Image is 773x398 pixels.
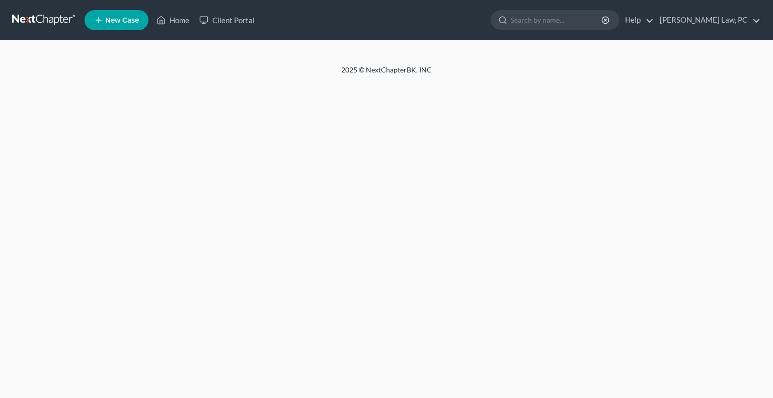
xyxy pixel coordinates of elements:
[100,65,673,83] div: 2025 © NextChapterBK, INC
[105,17,139,24] span: New Case
[511,11,603,29] input: Search by name...
[620,11,654,29] a: Help
[194,11,260,29] a: Client Portal
[151,11,194,29] a: Home
[655,11,760,29] a: [PERSON_NAME] Law, PC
